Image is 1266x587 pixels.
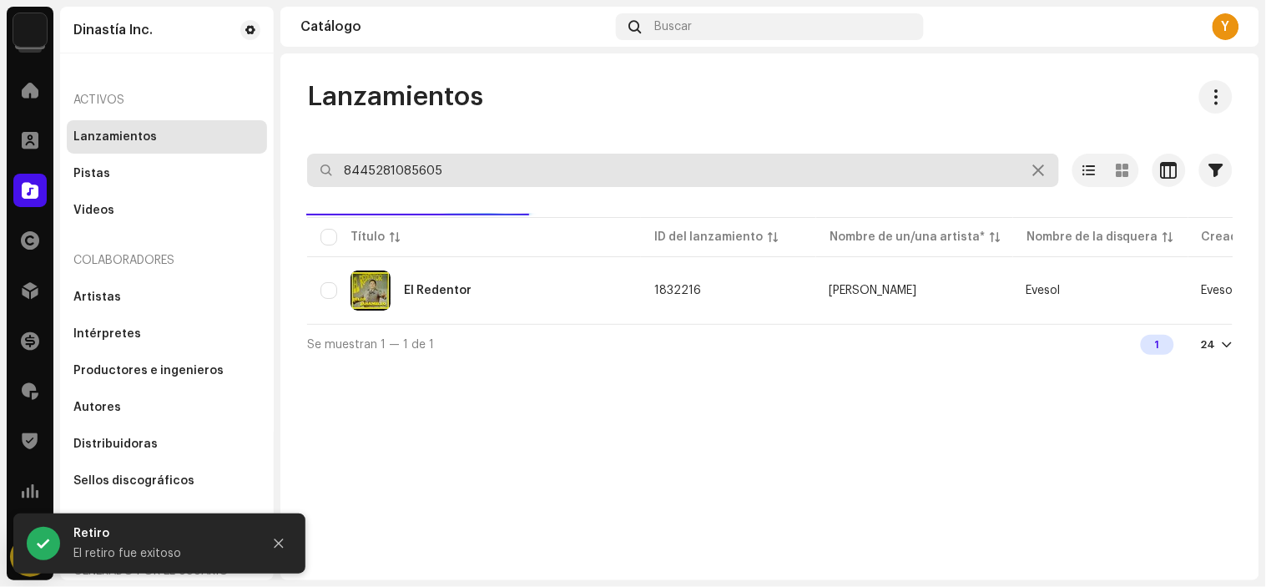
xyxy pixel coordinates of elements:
[73,327,141,341] div: Intérpretes
[67,157,267,190] re-m-nav-item: Pistas
[404,285,472,296] div: El Redentor
[73,23,153,37] div: Dinastía Inc.
[654,229,763,245] div: ID del lanzamiento
[73,167,110,180] div: Pistas
[351,229,385,245] div: Título
[67,317,267,351] re-m-nav-item: Intérpretes
[830,229,985,245] div: Nombre de un/una artista*
[830,285,917,296] div: [PERSON_NAME]
[67,354,267,387] re-m-nav-item: Productores e ingenieros
[655,20,693,33] span: Buscar
[67,391,267,424] re-m-nav-item: Autores
[73,364,224,377] div: Productores e ingenieros
[1141,335,1174,355] div: 1
[73,130,157,144] div: Lanzamientos
[300,20,609,33] div: Catálogo
[307,80,483,114] span: Lanzamientos
[67,80,267,120] re-a-nav-header: Activos
[1026,229,1158,245] div: Nombre de la disquera
[262,527,295,560] button: Close
[73,204,114,217] div: Videos
[67,120,267,154] re-m-nav-item: Lanzamientos
[67,464,267,498] re-m-nav-item: Sellos discográficos
[351,271,391,311] img: 4815e591-0048-43fe-8464-512bfea0ac78
[1201,338,1216,352] div: 24
[307,339,434,351] span: Se muestran 1 — 1 de 1
[67,240,267,281] re-a-nav-header: Colaboradores
[654,285,701,296] span: 1832216
[67,428,267,461] re-m-nav-item: Distribuidoras
[73,438,158,451] div: Distribuidoras
[73,544,249,564] div: El retiro fue exitoso
[1213,13,1239,40] div: Y
[830,285,1000,296] span: Julio Jaramillo
[307,154,1059,187] input: Buscar
[73,474,194,488] div: Sellos discográficos
[73,401,121,414] div: Autores
[73,524,249,544] div: Retiro
[1026,285,1061,296] span: Evesol
[73,291,121,304] div: Artistas
[67,281,267,314] re-m-nav-item: Artistas
[13,13,47,47] img: 48257be4-38e1-423f-bf03-81300282f8d9
[10,537,50,577] div: Open Intercom Messenger
[67,194,267,227] re-m-nav-item: Videos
